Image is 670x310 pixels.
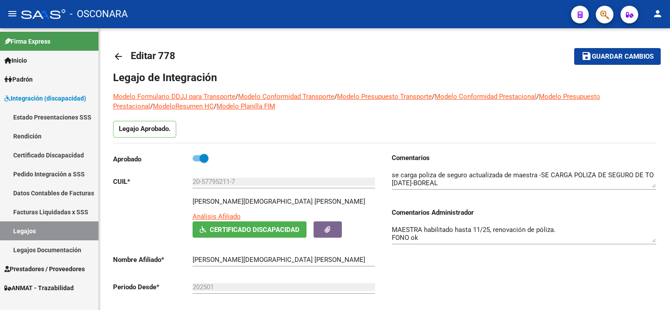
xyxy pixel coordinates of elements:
[238,93,334,101] a: Modelo Conformidad Transporte
[4,264,85,274] span: Prestadores / Proveedores
[113,121,176,138] p: Legajo Aprobado.
[4,93,86,103] span: Integración (discapacidad)
[7,8,18,19] mat-icon: menu
[193,213,241,220] span: Análisis Afiliado
[70,4,128,24] span: - OSCONARA
[4,75,33,84] span: Padrón
[574,48,661,64] button: Guardar cambios
[153,102,214,110] a: ModeloResumen HC
[216,102,275,110] a: Modelo Planilla FIM
[640,280,661,301] iframe: Intercom live chat
[392,208,656,217] h3: Comentarios Administrador
[113,51,124,62] mat-icon: arrow_back
[4,56,27,65] span: Inicio
[4,37,50,46] span: Firma Express
[193,197,365,206] p: [PERSON_NAME][DEMOGRAPHIC_DATA] [PERSON_NAME]
[113,71,656,85] h1: Legajo de Integración
[113,154,193,164] p: Aprobado
[581,51,592,61] mat-icon: save
[592,53,654,61] span: Guardar cambios
[113,177,193,187] p: CUIL
[210,226,299,234] span: Certificado Discapacidad
[337,93,432,101] a: Modelo Presupuesto Transporte
[113,255,193,265] p: Nombre Afiliado
[652,8,663,19] mat-icon: person
[131,50,175,61] span: Editar 778
[113,93,235,101] a: Modelo Formulario DDJJ para Transporte
[4,283,74,293] span: ANMAT - Trazabilidad
[392,153,656,163] h3: Comentarios
[193,221,307,238] button: Certificado Discapacidad
[435,93,536,101] a: Modelo Conformidad Prestacional
[113,282,193,292] p: Periodo Desde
